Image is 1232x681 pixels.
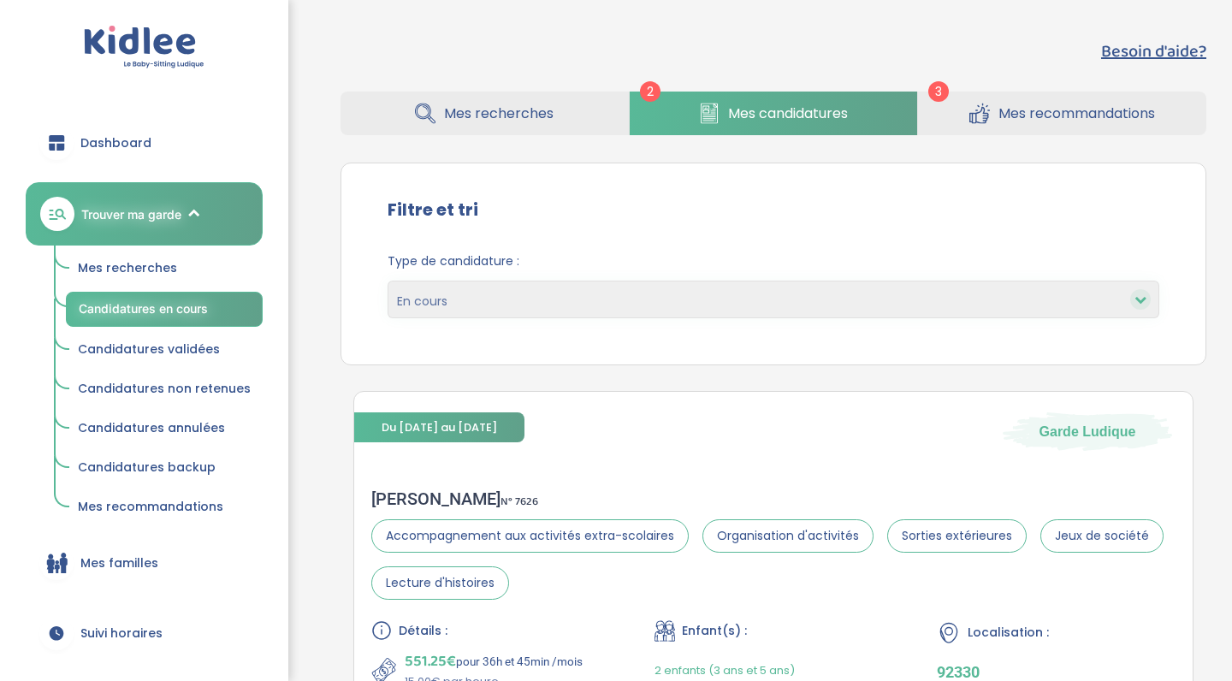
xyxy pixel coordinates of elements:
[78,380,251,397] span: Candidatures non retenues
[78,340,220,358] span: Candidatures validées
[728,103,848,124] span: Mes candidatures
[388,197,478,222] label: Filtre et tri
[26,532,263,594] a: Mes familles
[26,182,263,246] a: Trouver ma garde
[371,489,1176,509] div: [PERSON_NAME]
[405,649,456,673] span: 551.25€
[66,252,263,285] a: Mes recherches
[78,259,177,276] span: Mes recherches
[937,663,1176,681] p: 92330
[66,412,263,445] a: Candidatures annulées
[78,498,223,515] span: Mes recommandations
[1101,38,1206,64] button: Besoin d'aide?
[81,205,181,223] span: Trouver ma garde
[26,602,263,664] a: Suivi horaires
[998,103,1155,124] span: Mes recommandations
[682,622,747,640] span: Enfant(s) :
[80,554,158,572] span: Mes familles
[1040,519,1164,553] span: Jeux de société
[399,622,447,640] span: Détails :
[371,566,509,600] span: Lecture d'histoires
[80,134,151,152] span: Dashboard
[444,103,554,124] span: Mes recherches
[341,92,628,135] a: Mes recherches
[66,373,263,406] a: Candidatures non retenues
[78,459,216,476] span: Candidatures backup
[640,81,660,102] span: 2
[79,301,208,316] span: Candidatures en cours
[84,26,204,69] img: logo.svg
[371,519,689,553] span: Accompagnement aux activités extra-scolaires
[918,92,1206,135] a: Mes recommandations
[66,292,263,327] a: Candidatures en cours
[702,519,874,553] span: Organisation d'activités
[1039,422,1136,441] span: Garde Ludique
[80,625,163,643] span: Suivi horaires
[928,81,949,102] span: 3
[66,452,263,484] a: Candidatures backup
[78,419,225,436] span: Candidatures annulées
[405,649,583,673] p: pour 36h et 45min /mois
[26,112,263,174] a: Dashboard
[887,519,1027,553] span: Sorties extérieures
[500,493,538,511] span: N° 7626
[968,624,1049,642] span: Localisation :
[654,662,795,678] span: 2 enfants (3 ans et 5 ans)
[66,491,263,524] a: Mes recommandations
[66,334,263,366] a: Candidatures validées
[630,92,917,135] a: Mes candidatures
[388,252,1159,270] span: Type de candidature :
[354,412,524,442] span: Du [DATE] au [DATE]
